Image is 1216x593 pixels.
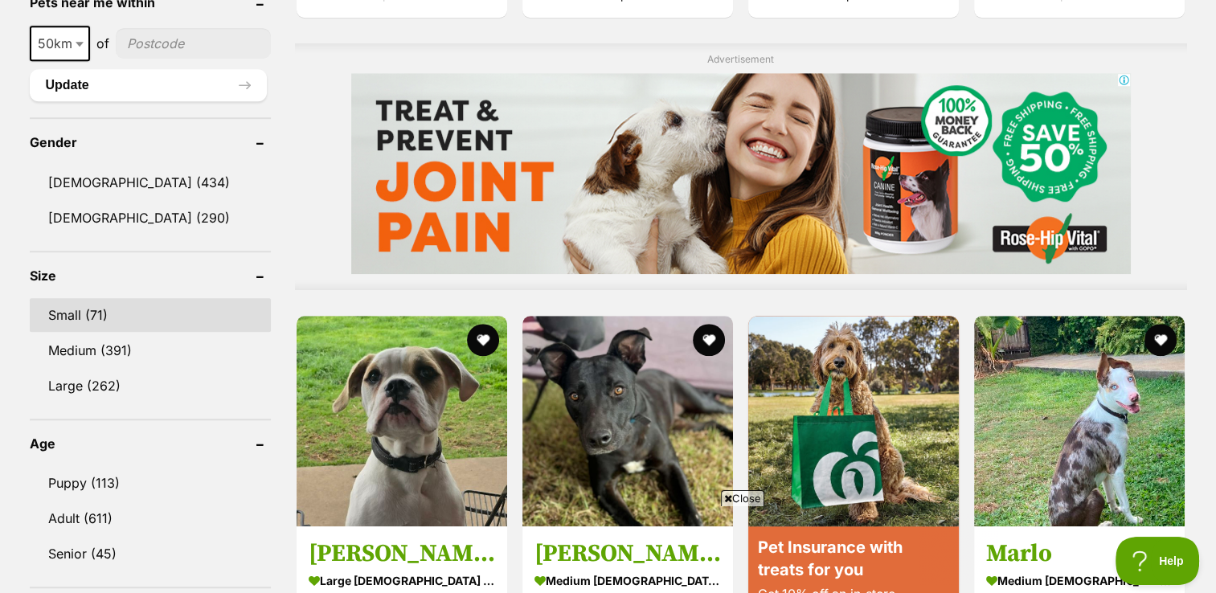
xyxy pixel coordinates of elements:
a: Large (262) [30,369,271,403]
span: Close [721,490,764,506]
strong: medium [DEMOGRAPHIC_DATA] Dog [986,568,1173,591]
a: [DEMOGRAPHIC_DATA] (434) [30,166,271,199]
button: favourite [693,324,725,356]
a: Small (71) [30,298,271,332]
iframe: Advertisement [219,513,998,585]
button: favourite [467,324,499,356]
a: Senior (45) [30,537,271,571]
span: 50km [31,32,88,55]
header: Age [30,436,271,451]
div: Advertisement [295,43,1187,290]
header: Size [30,268,271,283]
img: Kellie - Kelpie Dog [522,316,733,526]
a: Puppy (113) [30,466,271,500]
span: 50km [30,26,90,61]
button: Update [30,69,267,101]
span: of [96,34,109,53]
header: Gender [30,135,271,149]
a: Medium (391) [30,333,271,367]
h3: Marlo [986,538,1173,568]
img: Marlo - Australian Koolie Dog [974,316,1185,526]
a: [DEMOGRAPHIC_DATA] (290) [30,201,271,235]
iframe: Help Scout Beacon - Open [1116,537,1200,585]
input: postcode [116,28,271,59]
a: Adult (611) [30,501,271,535]
iframe: Advertisement [351,73,1131,274]
img: Alvarez - Boxer x American Bulldog [297,316,507,526]
button: favourite [1145,324,1177,356]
